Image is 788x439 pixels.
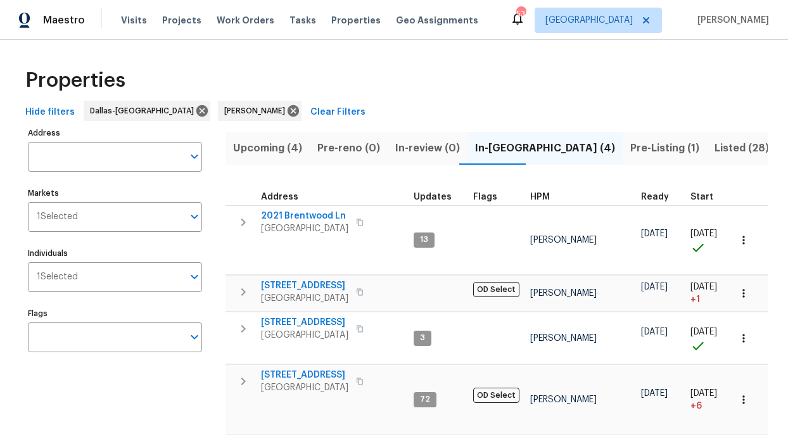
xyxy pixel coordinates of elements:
span: Listed (28) [715,139,769,157]
button: Open [186,148,203,165]
td: Project started on time [685,312,730,364]
span: 3 [415,333,430,343]
span: [GEOGRAPHIC_DATA] [261,381,348,394]
span: OD Select [473,388,519,403]
span: [DATE] [690,389,717,398]
span: Work Orders [217,14,274,27]
span: [DATE] [690,229,717,238]
span: [DATE] [641,229,668,238]
span: [GEOGRAPHIC_DATA] [261,292,348,305]
span: [GEOGRAPHIC_DATA] [545,14,633,27]
span: [PERSON_NAME] [530,395,597,404]
span: [PERSON_NAME] [530,289,597,298]
span: [STREET_ADDRESS] [261,279,348,292]
span: Pre-reno (0) [317,139,380,157]
div: 53 [516,8,525,20]
span: Pre-Listing (1) [630,139,699,157]
label: Markets [28,189,202,197]
span: In-review (0) [395,139,460,157]
span: Geo Assignments [396,14,478,27]
td: Project started 6 days late [685,365,730,435]
span: [PERSON_NAME] [530,334,597,343]
span: Visits [121,14,147,27]
span: [STREET_ADDRESS] [261,316,348,329]
span: Address [261,193,298,201]
div: Actual renovation start date [690,193,725,201]
span: 13 [415,234,433,245]
button: Clear Filters [305,101,371,124]
button: Open [186,208,203,226]
label: Flags [28,310,202,317]
td: Project started 1 days late [685,276,730,312]
span: [DATE] [641,283,668,291]
label: Address [28,129,202,137]
span: 72 [415,394,435,405]
span: In-[GEOGRAPHIC_DATA] (4) [475,139,615,157]
button: Open [186,328,203,346]
span: [DATE] [641,389,668,398]
div: [PERSON_NAME] [218,101,302,121]
span: Properties [25,74,125,87]
span: [STREET_ADDRESS] [261,369,348,381]
span: Projects [162,14,201,27]
button: Hide filters [20,101,80,124]
span: Properties [331,14,381,27]
span: [GEOGRAPHIC_DATA] [261,329,348,341]
span: Flags [473,193,497,201]
span: Dallas-[GEOGRAPHIC_DATA] [90,105,199,117]
span: OD Select [473,282,519,297]
span: Maestro [43,14,85,27]
div: Earliest renovation start date (first business day after COE or Checkout) [641,193,680,201]
span: Updates [414,193,452,201]
td: Project started on time [685,205,730,275]
span: + 1 [690,293,700,306]
span: Clear Filters [310,105,365,120]
span: 1 Selected [37,212,78,222]
span: Upcoming (4) [233,139,302,157]
span: [PERSON_NAME] [224,105,290,117]
span: [PERSON_NAME] [692,14,769,27]
span: HPM [530,193,550,201]
span: Ready [641,193,669,201]
span: 1 Selected [37,272,78,283]
span: [DATE] [641,328,668,336]
span: 2021 Brentwood Ln [261,210,348,222]
span: [DATE] [690,283,717,291]
span: Start [690,193,713,201]
span: [PERSON_NAME] [530,236,597,245]
span: Tasks [289,16,316,25]
span: + 6 [690,400,702,412]
span: Hide filters [25,105,75,120]
label: Individuals [28,250,202,257]
span: [GEOGRAPHIC_DATA] [261,222,348,235]
button: Open [186,268,203,286]
div: Dallas-[GEOGRAPHIC_DATA] [84,101,210,121]
span: [DATE] [690,328,717,336]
